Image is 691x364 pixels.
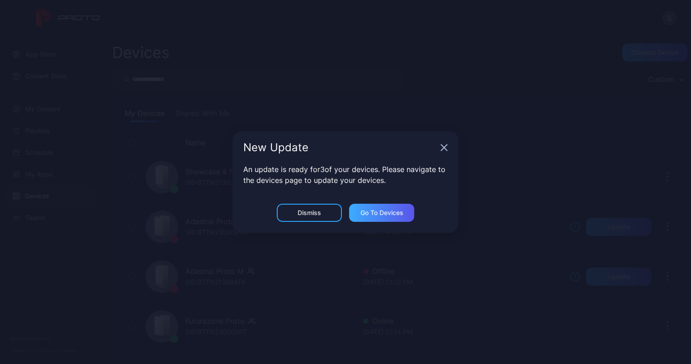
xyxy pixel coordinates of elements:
[298,209,321,216] div: Dismiss
[243,142,437,153] div: New Update
[277,204,342,222] button: Dismiss
[243,164,448,186] p: An update is ready for 3 of your devices. Please navigate to the devices page to update your devi...
[349,204,414,222] button: Go to devices
[360,209,403,216] div: Go to devices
